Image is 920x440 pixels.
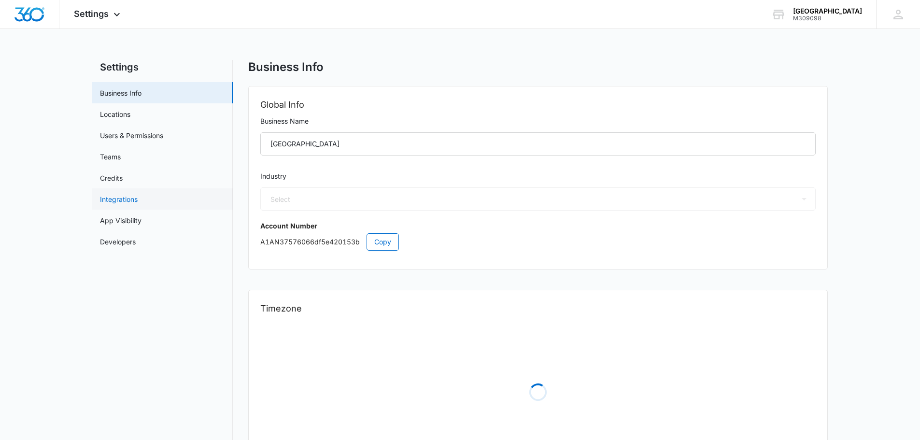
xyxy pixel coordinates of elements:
a: Locations [100,109,130,119]
label: Business Name [260,116,816,127]
div: account id [793,15,862,22]
h1: Business Info [248,60,324,74]
p: A1AN37576066df5e420153b [260,233,816,251]
a: Developers [100,237,136,247]
span: Copy [374,237,391,247]
a: Credits [100,173,123,183]
h2: Settings [92,60,233,74]
h2: Global Info [260,98,816,112]
label: Industry [260,171,816,182]
button: Copy [367,233,399,251]
a: Teams [100,152,121,162]
span: Settings [74,9,109,19]
a: App Visibility [100,215,142,226]
h2: Timezone [260,302,816,315]
a: Integrations [100,194,138,204]
strong: Account Number [260,222,317,230]
a: Users & Permissions [100,130,163,141]
a: Business Info [100,88,142,98]
div: account name [793,7,862,15]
